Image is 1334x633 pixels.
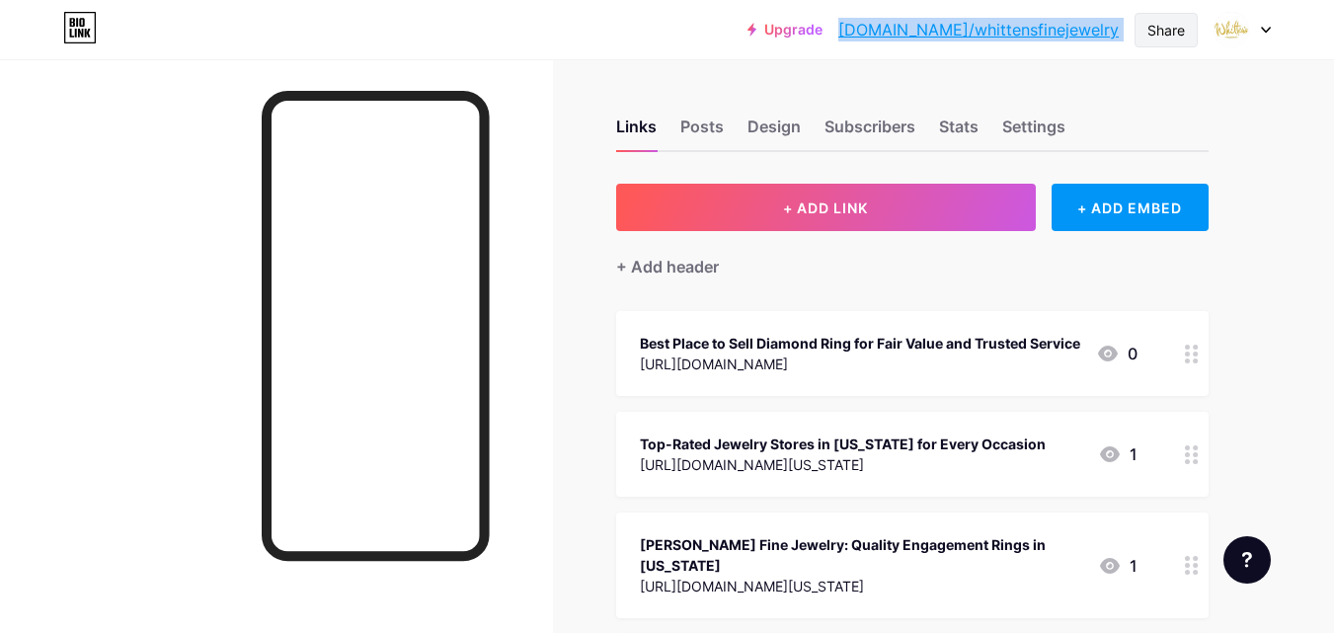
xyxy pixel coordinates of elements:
div: Share [1147,20,1185,40]
div: [URL][DOMAIN_NAME] [640,354,1080,374]
a: [DOMAIN_NAME]/whittensfinejewelry [838,18,1119,41]
div: Settings [1002,115,1065,150]
div: Top-Rated Jewelry Stores in [US_STATE] for Every Occasion [640,434,1046,454]
span: + ADD LINK [783,199,868,216]
div: 1 [1098,554,1138,578]
a: Upgrade [747,22,823,38]
div: Posts [680,115,724,150]
div: [PERSON_NAME] Fine Jewelry: Quality Engagement Rings in [US_STATE] [640,534,1082,576]
div: + Add header [616,255,719,278]
div: Best Place to Sell Diamond Ring for Fair Value and Trusted Service [640,333,1080,354]
div: 0 [1096,342,1138,365]
div: [URL][DOMAIN_NAME][US_STATE] [640,576,1082,596]
div: Stats [939,115,979,150]
div: [URL][DOMAIN_NAME][US_STATE] [640,454,1046,475]
div: 1 [1098,442,1138,466]
div: + ADD EMBED [1052,184,1209,231]
button: + ADD LINK [616,184,1036,231]
div: Design [747,115,801,150]
div: Links [616,115,657,150]
img: whittensfinejewelry [1213,11,1250,48]
div: Subscribers [824,115,915,150]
